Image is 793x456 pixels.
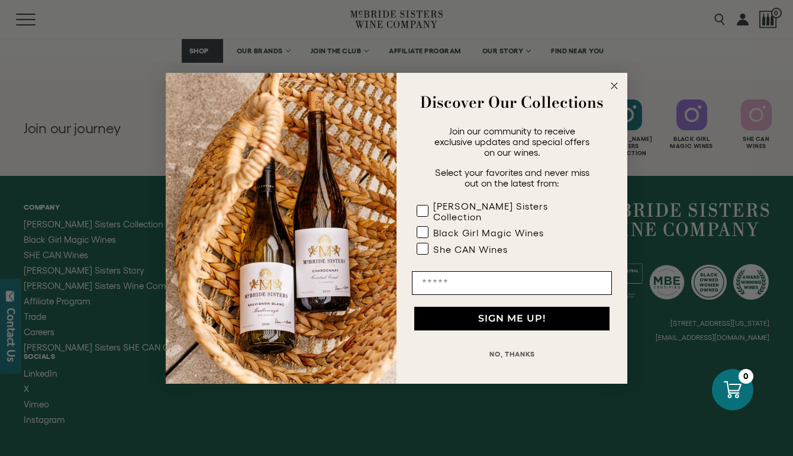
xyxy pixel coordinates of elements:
div: [PERSON_NAME] Sisters Collection [433,201,588,222]
span: Join our community to receive exclusive updates and special offers on our wines. [434,126,589,158]
div: Black Girl Magic Wines [433,227,544,238]
strong: Discover Our Collections [420,91,604,114]
span: Select your favorites and never miss out on the latest from: [435,167,589,188]
button: SIGN ME UP! [414,307,610,330]
div: She CAN Wines [433,244,508,255]
button: NO, THANKS [412,342,612,366]
div: 0 [739,369,753,384]
input: Email [412,271,612,295]
img: 42653730-7e35-4af7-a99d-12bf478283cf.jpeg [166,73,396,384]
button: Close dialog [607,79,621,93]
